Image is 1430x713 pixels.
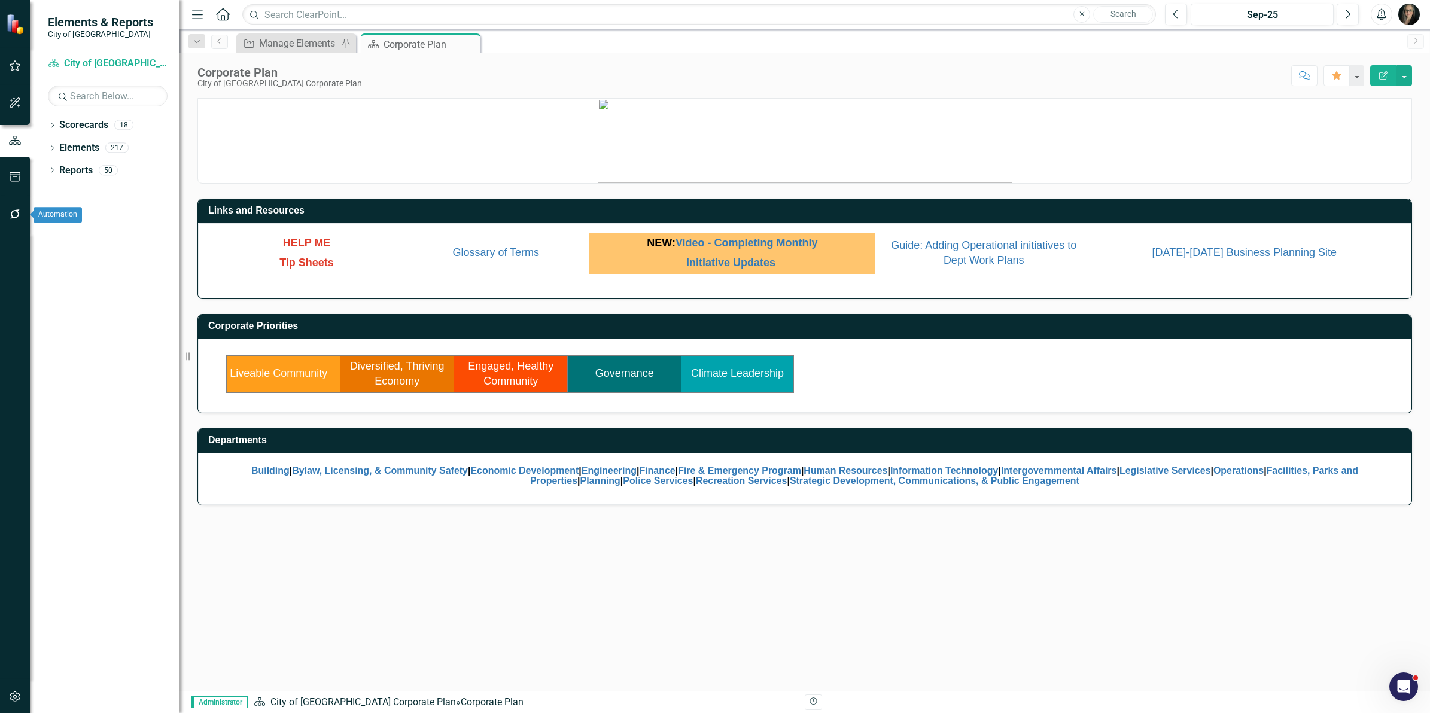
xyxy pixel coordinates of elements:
[197,66,362,79] div: Corporate Plan
[582,465,637,476] a: Engineering
[647,237,817,249] span: NEW:
[1119,465,1211,476] a: Legislative Services
[251,465,290,476] a: Building
[292,465,468,476] a: Bylaw, Licensing, & Community Safety
[283,237,331,249] span: HELP ME
[1195,8,1329,22] div: Sep-25
[114,120,133,130] div: 18
[595,367,654,379] a: Governance
[1389,672,1418,701] iframe: Intercom live chat
[34,207,82,223] div: Automation
[48,86,168,106] input: Search Below...
[1191,4,1334,25] button: Sep-25
[468,360,553,388] a: Engaged, Healthy Community
[48,29,153,39] small: City of [GEOGRAPHIC_DATA]
[623,476,693,486] a: Police Services
[59,118,108,132] a: Scorecards
[1110,9,1136,19] span: Search
[197,79,362,88] div: City of [GEOGRAPHIC_DATA] Corporate Plan
[696,476,787,486] a: Recreation Services
[686,257,775,269] a: Initiative Updates
[1398,4,1420,25] img: Natalie Kovach
[48,57,168,71] a: City of [GEOGRAPHIC_DATA] Corporate Plan
[1001,465,1117,476] a: Intergovernmental Affairs
[461,696,524,708] div: Corporate Plan
[580,476,620,486] a: Planning
[1093,6,1153,23] button: Search
[1213,465,1264,476] a: Operations
[99,165,118,175] div: 50
[804,465,887,476] a: Human Resources
[191,696,248,708] span: Administrator
[790,476,1079,486] a: Strategic Development, Communications, & Public Engagement
[208,205,1405,216] h3: Links and Resources
[208,321,1405,331] h3: Corporate Priorities
[259,36,338,51] div: Manage Elements
[384,37,477,52] div: Corporate Plan
[279,258,334,268] a: Tip Sheets
[208,435,1405,446] h3: Departments
[59,141,99,155] a: Elements
[891,239,1076,267] span: Guide: Adding Operational initiatives to Dept Work Plans
[452,246,539,258] a: Glossary of Terms
[242,4,1156,25] input: Search ClearPoint...
[6,14,27,35] img: ClearPoint Strategy
[1152,246,1337,258] a: [DATE]-[DATE] Business Planning Site
[639,465,675,476] a: Finance
[48,15,153,29] span: Elements & Reports
[676,237,818,249] a: Video - Completing Monthly
[891,241,1076,266] a: Guide: Adding Operational initiatives to Dept Work Plans
[254,696,796,709] div: »
[283,239,331,248] a: HELP ME
[470,465,579,476] a: Economic Development
[890,465,999,476] a: Information Technology
[239,36,338,51] a: Manage Elements
[105,143,129,153] div: 217
[678,465,801,476] a: Fire & Emergency Program
[270,696,456,708] a: City of [GEOGRAPHIC_DATA] Corporate Plan
[350,360,445,388] a: Diversified, Thriving Economy
[251,465,1358,486] span: | | | | | | | | | | | | | | |
[691,367,784,379] a: Climate Leadership
[530,465,1358,486] a: Facilities, Parks and Properties
[230,367,327,379] a: Liveable Community
[279,257,334,269] span: Tip Sheets
[59,164,93,178] a: Reports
